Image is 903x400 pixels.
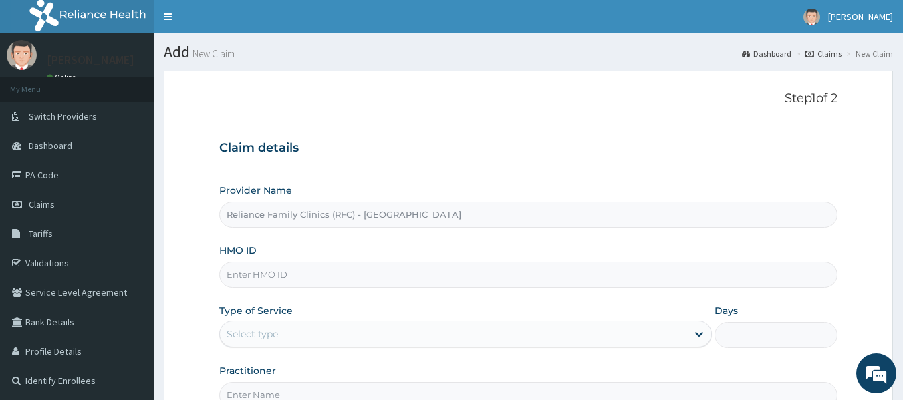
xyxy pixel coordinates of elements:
input: Enter HMO ID [219,262,838,288]
span: [PERSON_NAME] [828,11,893,23]
h1: Add [164,43,893,61]
img: User Image [803,9,820,25]
p: [PERSON_NAME] [47,54,134,66]
label: Provider Name [219,184,292,197]
a: Claims [805,48,842,59]
span: Claims [29,198,55,210]
label: HMO ID [219,244,257,257]
a: Dashboard [742,48,791,59]
span: Dashboard [29,140,72,152]
img: User Image [7,40,37,70]
span: Switch Providers [29,110,97,122]
h3: Claim details [219,141,838,156]
label: Days [715,304,738,317]
label: Type of Service [219,304,293,317]
span: Tariffs [29,228,53,240]
a: Online [47,73,79,82]
p: Step 1 of 2 [219,91,838,106]
small: New Claim [190,49,235,59]
li: New Claim [843,48,893,59]
label: Practitioner [219,364,276,377]
div: Select type [227,327,278,341]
